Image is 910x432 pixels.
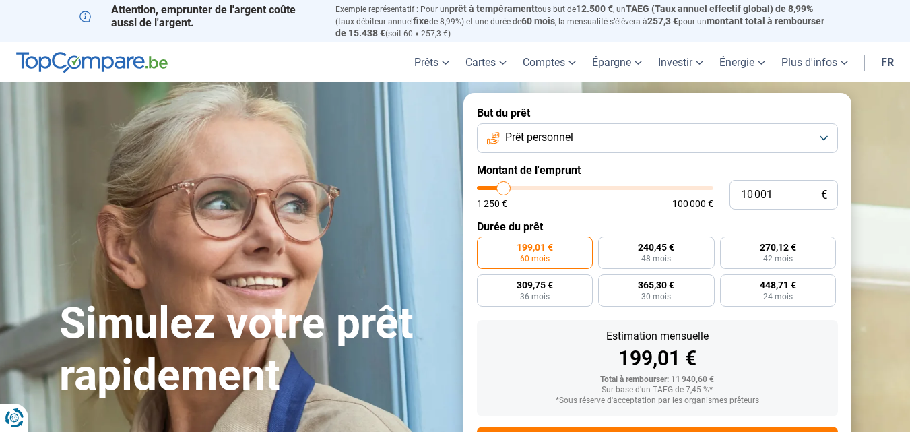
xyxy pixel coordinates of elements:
button: Prêt personnel [477,123,838,153]
div: Sur base d'un TAEG de 7,45 %* [488,385,827,395]
a: Comptes [515,42,584,82]
span: prêt à tempérament [449,3,535,14]
span: 12.500 € [576,3,613,14]
p: Attention, emprunter de l'argent coûte aussi de l'argent. [79,3,319,29]
span: 1 250 € [477,199,507,208]
a: Cartes [457,42,515,82]
span: 60 mois [521,16,555,26]
span: € [821,189,827,201]
div: Estimation mensuelle [488,331,827,342]
a: fr [873,42,902,82]
span: 24 mois [763,292,793,301]
span: montant total à rembourser de 15.438 € [335,16,824,38]
span: 240,45 € [638,243,674,252]
span: 36 mois [520,292,550,301]
p: Exemple représentatif : Pour un tous but de , un (taux débiteur annuel de 8,99%) et une durée de ... [335,3,831,39]
span: 365,30 € [638,280,674,290]
span: Prêt personnel [505,130,573,145]
label: Durée du prêt [477,220,838,233]
span: 30 mois [641,292,671,301]
label: Montant de l'emprunt [477,164,838,177]
a: Prêts [406,42,457,82]
span: fixe [413,16,429,26]
span: 309,75 € [517,280,553,290]
a: Plus d'infos [773,42,856,82]
div: Total à rembourser: 11 940,60 € [488,375,827,385]
a: Épargne [584,42,650,82]
img: TopCompare [16,52,168,73]
span: TAEG (Taux annuel effectif global) de 8,99% [626,3,813,14]
span: 60 mois [520,255,550,263]
span: 42 mois [763,255,793,263]
label: But du prêt [477,106,838,119]
div: *Sous réserve d'acceptation par les organismes prêteurs [488,396,827,406]
span: 199,01 € [517,243,553,252]
span: 257,3 € [647,16,678,26]
h1: Simulez votre prêt rapidement [59,298,447,402]
span: 48 mois [641,255,671,263]
span: 270,12 € [760,243,796,252]
div: 199,01 € [488,348,827,369]
span: 448,71 € [760,280,796,290]
a: Énergie [711,42,773,82]
span: 100 000 € [672,199,713,208]
a: Investir [650,42,711,82]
